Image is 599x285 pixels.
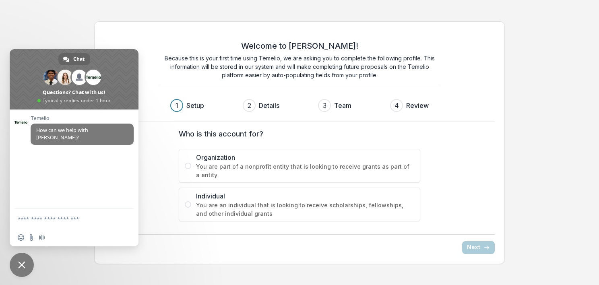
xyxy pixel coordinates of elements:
div: 2 [248,101,251,110]
h3: Setup [186,101,204,110]
span: Audio message [39,234,45,241]
button: Next [462,241,495,254]
span: Send a file [28,234,35,241]
h3: Details [259,101,279,110]
span: You are an individual that is looking to receive scholarships, fellowships, and other individual ... [196,201,414,218]
span: You are part of a nonprofit entity that is looking to receive grants as part of a entity [196,162,414,179]
h3: Review [406,101,429,110]
textarea: Compose your message... [18,209,114,229]
a: Close chat [10,253,34,277]
span: Chat [73,53,85,65]
div: 3 [323,101,326,110]
span: How can we help with [PERSON_NAME]? [36,127,88,141]
label: Who is this account for? [179,128,415,139]
div: 4 [395,101,399,110]
div: Progress [170,99,429,112]
h3: Team [334,101,351,110]
p: Because this is your first time using Temelio, we are asking you to complete the following profil... [159,54,440,79]
h2: Welcome to [PERSON_NAME]! [241,41,358,51]
span: Individual [196,191,414,201]
span: Temelio [31,116,134,121]
span: Insert an emoji [18,234,24,241]
span: Organization [196,153,414,162]
div: 1 [176,101,178,110]
a: Chat [58,53,90,65]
